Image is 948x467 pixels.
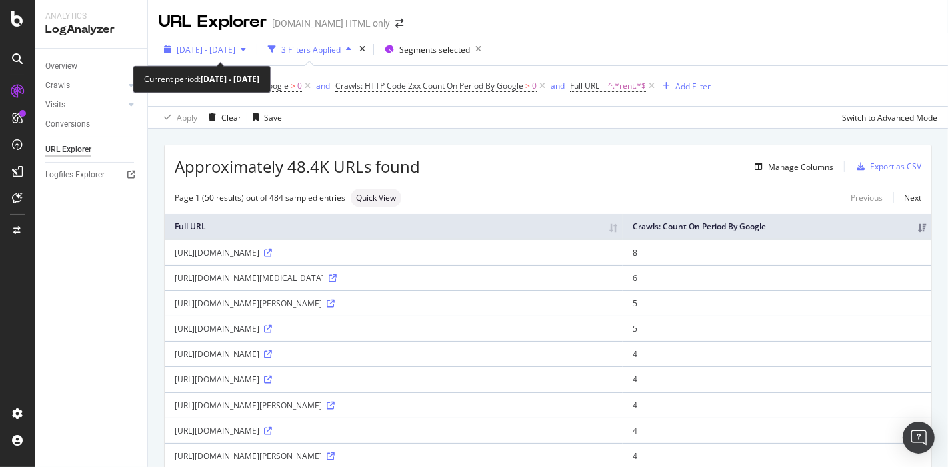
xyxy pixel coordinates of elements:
div: Crawls [45,79,70,93]
a: Overview [45,59,138,73]
div: [URL][DOMAIN_NAME] [175,374,613,385]
button: and [316,79,330,92]
span: = [601,80,606,91]
div: Open Intercom Messenger [903,422,935,454]
a: Next [893,188,921,207]
span: > [525,80,530,91]
td: 5 [623,316,931,341]
button: Add Filter [657,78,711,94]
div: Overview [45,59,77,73]
td: 6 [623,265,931,290]
span: Segments selected [399,44,470,55]
div: 3 Filters Applied [281,44,341,55]
button: Apply [159,107,197,128]
td: 4 [623,341,931,366]
a: Conversions [45,117,138,131]
div: and [316,80,330,91]
div: [URL][DOMAIN_NAME][MEDICAL_DATA] [175,272,613,284]
button: Switch to Advanced Mode [837,107,937,128]
b: [DATE] - [DATE] [201,74,259,85]
div: [URL][DOMAIN_NAME] [175,425,613,436]
div: [URL][DOMAIN_NAME][PERSON_NAME] [175,400,613,411]
a: Visits [45,98,125,112]
button: Manage Columns [749,159,833,175]
td: 4 [623,366,931,392]
div: Export as CSV [870,161,921,172]
span: Quick View [356,194,396,202]
div: Visits [45,98,65,112]
span: [DATE] - [DATE] [177,44,235,55]
a: Crawls [45,79,125,93]
div: LogAnalyzer [45,22,137,37]
span: Crawls: HTTP Code 2xx Count On Period By Google [335,80,523,91]
div: Current period: [144,72,259,87]
div: [DOMAIN_NAME] HTML only [272,17,390,30]
div: Clear [221,112,241,123]
div: Add Filter [675,81,711,92]
div: and [551,80,565,91]
button: and [551,79,565,92]
span: 0 [532,77,537,95]
div: Conversions [45,117,90,131]
span: > [291,80,295,91]
div: [URL][DOMAIN_NAME] [175,323,613,334]
button: Export as CSV [851,156,921,177]
a: URL Explorer [45,143,138,157]
button: Clear [203,107,241,128]
div: Logfiles Explorer [45,168,105,182]
div: times [357,43,368,56]
a: Logfiles Explorer [45,168,138,182]
div: [URL][DOMAIN_NAME][PERSON_NAME] [175,298,613,309]
div: Manage Columns [768,161,833,173]
div: Page 1 (50 results) out of 484 sampled entries [175,192,345,203]
div: Switch to Advanced Mode [842,112,937,123]
div: [URL][DOMAIN_NAME] [175,247,613,258]
div: neutral label [351,189,401,207]
td: 5 [623,290,931,316]
div: [URL][DOMAIN_NAME] [175,348,613,360]
button: [DATE] - [DATE] [159,39,251,60]
button: 3 Filters Applied [263,39,357,60]
div: URL Explorer [45,143,91,157]
div: [URL][DOMAIN_NAME][PERSON_NAME] [175,450,613,462]
span: 0 [297,77,302,95]
div: Analytics [45,11,137,22]
th: Full URL: activate to sort column ascending [165,214,623,240]
div: Apply [177,112,197,123]
td: 8 [623,240,931,265]
th: Crawls: Count On Period By Google: activate to sort column ascending [623,214,931,240]
td: 4 [623,392,931,418]
button: Save [247,107,282,128]
span: Approximately 48.4K URLs found [175,155,420,178]
button: Segments selected [379,39,487,60]
td: 4 [623,418,931,443]
div: URL Explorer [159,11,267,33]
span: Full URL [570,80,599,91]
span: ^.*rent.*$ [608,77,646,95]
div: arrow-right-arrow-left [395,19,403,28]
div: Save [264,112,282,123]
